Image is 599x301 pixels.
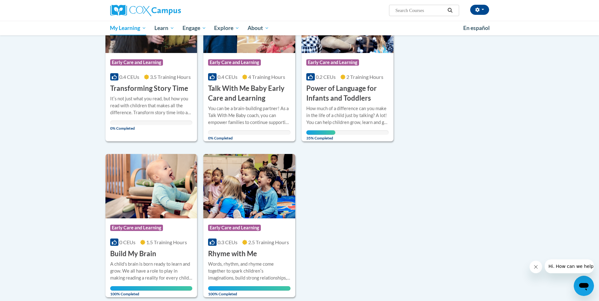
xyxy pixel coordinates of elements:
[110,24,146,32] span: My Learning
[110,59,163,66] span: Early Care and Learning
[105,154,197,297] a: Course LogoEarly Care and Learning0 CEUs1.5 Training Hours Build My BrainA child's brain is born ...
[306,59,359,66] span: Early Care and Learning
[574,276,594,296] iframe: Button to launch messaging window
[208,286,291,291] div: Your progress
[106,21,151,35] a: My Learning
[208,261,291,281] div: Words, rhythm, and rhyme come together to spark childrenʹs imaginations, build strong relationshi...
[119,239,135,245] span: 0 CEUs
[395,7,445,14] input: Search Courses
[110,84,188,93] h3: Transforming Story Time
[214,24,239,32] span: Explore
[316,74,336,80] span: 0.2 CEUs
[306,130,335,135] div: Your progress
[306,84,389,103] h3: Power of Language for Infants and Toddlers
[208,84,291,103] h3: Talk With Me Baby Early Care and Learning
[248,239,289,245] span: 2.5 Training Hours
[208,59,261,66] span: Early Care and Learning
[110,286,193,291] div: Your progress
[306,105,389,126] div: How much of a difference can you make in the life of a child just by talking? A lot! You can help...
[208,286,291,296] span: 100% Completed
[150,74,191,80] span: 3.5 Training Hours
[208,249,257,259] h3: Rhyme with Me
[150,21,178,35] a: Learn
[243,21,273,35] a: About
[306,130,335,140] span: 35% Completed
[105,154,197,218] img: Course Logo
[119,74,139,80] span: 0.4 CEUs
[146,239,187,245] span: 1.5 Training Hours
[210,21,243,35] a: Explore
[463,25,490,31] span: En español
[545,259,594,273] iframe: Message from company
[110,286,193,296] span: 100% Completed
[203,154,295,218] img: Course Logo
[459,21,494,35] a: En español
[470,5,489,15] button: Account Settings
[445,7,455,14] button: Search
[110,225,163,231] span: Early Care and Learning
[203,154,295,297] a: Course LogoEarly Care and Learning0.3 CEUs2.5 Training Hours Rhyme with MeWords, rhythm, and rhym...
[110,95,193,116] div: Itʹs not just what you read, but how you read with children that makes all the difference. Transf...
[248,74,285,80] span: 4 Training Hours
[110,249,156,259] h3: Build My Brain
[248,24,269,32] span: About
[154,24,174,32] span: Learn
[101,21,499,35] div: Main menu
[183,24,206,32] span: Engage
[110,5,230,16] a: Cox Campus
[530,261,542,273] iframe: Close message
[110,5,181,16] img: Cox Campus
[208,105,291,126] div: You can be a brain-building partner! As a Talk With Me Baby coach, you can empower families to co...
[208,225,261,231] span: Early Care and Learning
[178,21,210,35] a: Engage
[218,74,237,80] span: 0.4 CEUs
[110,261,193,281] div: A child's brain is born ready to learn and grow. We all have a role to play in making reading a r...
[218,239,237,245] span: 0.3 CEUs
[346,74,383,80] span: 2 Training Hours
[4,4,51,9] span: Hi. How can we help?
